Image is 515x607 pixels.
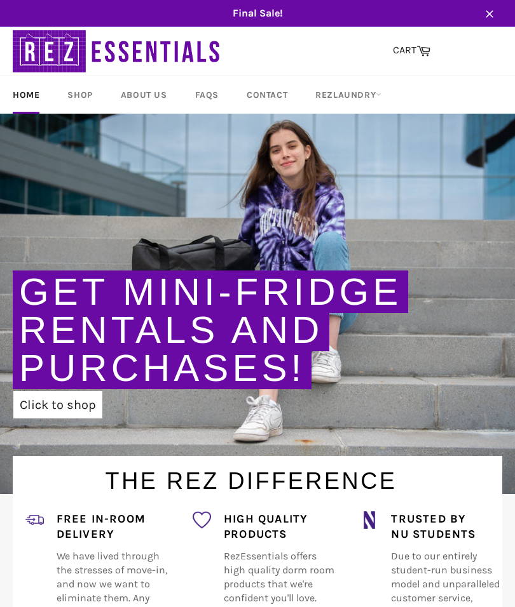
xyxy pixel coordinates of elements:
a: CART [387,37,437,64]
img: delivery_2.png [25,511,44,530]
a: FAQs [182,76,231,114]
a: Get Mini-Fridge Rentals and Purchases! [19,270,402,389]
h4: Free In-Room Delivery [57,511,168,543]
a: RezLaundry [303,76,394,114]
h4: Trusted by NU Students [391,511,502,543]
a: About Us [108,76,180,114]
a: Click to shop [13,391,102,418]
img: RezEssentials [13,27,223,76]
a: Shop [55,76,105,114]
img: northwestern_wildcats_tiny.png [360,511,379,530]
a: Contact [234,76,300,114]
img: favorite_1.png [193,511,211,530]
h4: High Quality Products [224,511,335,543]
